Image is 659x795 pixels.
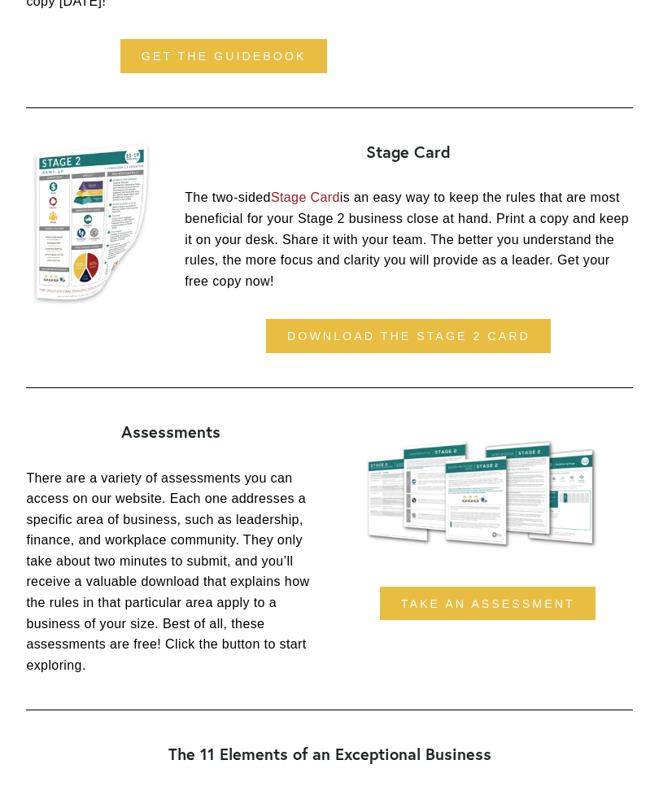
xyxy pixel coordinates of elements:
[366,141,451,163] strong: Stage Card
[168,743,491,765] strong: The 11 Elements of an Exceptional Business
[120,39,327,73] a: get the guidebook
[266,319,551,353] a: download the stage 2 card
[121,421,220,443] strong: Assessments
[185,187,632,291] p: The two-sided is an easy way to keep the rules that are most beneficial for your Stage 2 business...
[26,468,316,676] p: There are a variety of assessments you can access on our website. Each one addresses a specific a...
[271,190,340,204] a: Stage Card
[380,587,596,621] a: Take an assessment
[26,142,157,304] a: Stage 2 Card
[343,422,633,559] a: examples of assessment reports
